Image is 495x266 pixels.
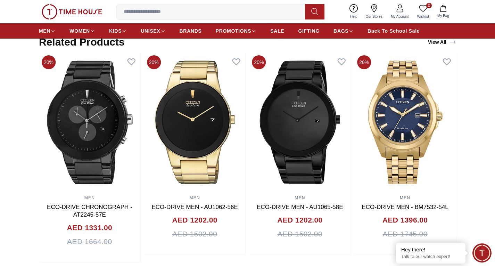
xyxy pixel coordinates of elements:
span: BRANDS [180,27,202,34]
a: MEN [39,25,56,37]
span: SALE [270,27,284,34]
span: MEN [39,27,50,34]
img: ECO-DRIVE MEN - AU1065-58E [249,53,351,192]
a: KIDS [109,25,127,37]
span: Help [347,14,360,19]
a: UNISEX [141,25,165,37]
a: Help [346,3,362,21]
span: Back To School Sale [368,27,420,34]
a: WOMEN [69,25,95,37]
div: View All [428,39,456,46]
button: My Bag [433,3,453,20]
a: MEN [295,195,305,200]
h4: AED 1202.00 [172,215,217,226]
span: 20% [147,55,161,69]
a: BAGS [333,25,354,37]
p: Talk to our watch expert! [401,254,460,260]
span: 20% [42,55,56,69]
span: 0 [426,3,432,8]
span: AED 1502.00 [172,228,217,240]
span: 20% [252,55,266,69]
a: ECO-DRIVE MEN - AU1062-56E [151,204,238,210]
h2: Related Products [39,36,125,48]
img: ECO-DRIVE MEN - BM7532-54L [354,53,456,192]
div: Hey there! [401,246,460,253]
a: MEN [84,195,95,200]
img: ... [42,4,102,19]
span: My Bag [435,13,452,18]
span: GIFTING [298,27,320,34]
a: GIFTING [298,25,320,37]
a: ECO-DRIVE MEN - AU1065-58E [257,204,343,210]
a: ECO-DRIVE MEN - BM7532-54L [362,204,448,210]
div: Chat Widget [472,243,492,263]
h4: AED 1202.00 [277,215,322,226]
a: PROMOTIONS [216,25,257,37]
span: Our Stores [363,14,385,19]
span: KIDS [109,27,122,34]
h4: AED 1396.00 [382,215,428,226]
img: ECO-DRIVE CHRONOGRAPH - AT2245-57E [39,53,140,192]
a: Back To School Sale [368,25,420,37]
span: My Account [388,14,412,19]
span: WOMEN [69,27,90,34]
a: Our Stores [362,3,387,21]
span: BAGS [333,27,348,34]
span: 20% [357,55,371,69]
a: View All [427,37,457,47]
span: UNISEX [141,27,160,34]
span: AED 1502.00 [278,228,322,240]
a: MEN [400,195,410,200]
a: MEN [189,195,200,200]
a: SALE [270,25,284,37]
span: AED 1745.00 [382,228,427,240]
a: BRANDS [180,25,202,37]
a: ECO-DRIVE CHRONOGRAPH - AT2245-57E [47,204,132,218]
h4: AED 1331.00 [67,222,112,233]
img: ECO-DRIVE MEN - AU1062-56E [144,53,246,192]
span: AED 1664.00 [67,236,112,247]
a: 0Wishlist [413,3,433,21]
span: Wishlist [414,14,432,19]
span: PROMOTIONS [216,27,251,34]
